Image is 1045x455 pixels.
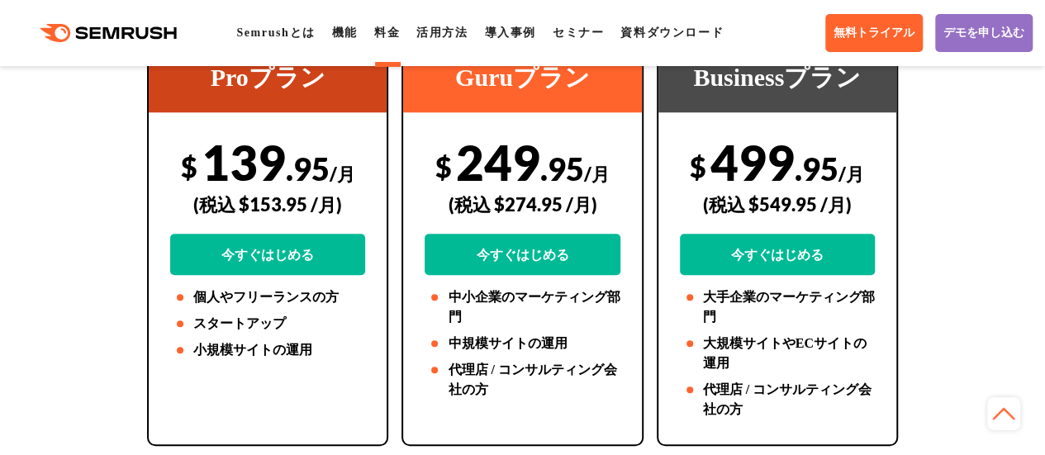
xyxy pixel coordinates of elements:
[416,26,468,39] a: 活用方法
[181,149,197,183] span: $
[825,14,923,52] a: 無料トライアル
[435,149,452,183] span: $
[170,133,365,275] div: 139
[286,149,330,187] span: .95
[680,133,875,275] div: 499
[484,26,535,39] a: 導入事例
[170,314,365,334] li: スタートアップ
[170,234,365,275] a: 今すぐはじめる
[690,149,706,183] span: $
[425,360,620,400] li: 代理店 / コンサルティング会社の方
[425,133,620,275] div: 249
[658,42,896,112] div: Businessプラン
[680,334,875,373] li: 大規模サイトやECサイトの運用
[236,26,315,39] a: Semrushとは
[795,149,838,187] span: .95
[680,287,875,327] li: 大手企業のマーケティング部門
[680,234,875,275] a: 今すぐはじめる
[425,234,620,275] a: 今すぐはじめる
[553,26,604,39] a: セミナー
[374,26,400,39] a: 料金
[330,163,355,185] span: /月
[680,175,875,234] div: (税込 $549.95 /月)
[170,287,365,307] li: 個人やフリーランスの方
[425,175,620,234] div: (税込 $274.95 /月)
[943,26,1024,40] span: デモを申し込む
[584,163,610,185] span: /月
[935,14,1033,52] a: デモを申し込む
[540,149,584,187] span: .95
[425,287,620,327] li: 中小企業のマーケティング部門
[332,26,358,39] a: 機能
[425,334,620,353] li: 中規模サイトの運用
[838,163,864,185] span: /月
[620,26,724,39] a: 資料ダウンロード
[403,42,641,112] div: Guruプラン
[680,380,875,419] li: 代理店 / コンサルティング会社の方
[170,340,365,360] li: 小規模サイトの運用
[834,26,914,40] span: 無料トライアル
[149,42,387,112] div: Proプラン
[170,175,365,234] div: (税込 $153.95 /月)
